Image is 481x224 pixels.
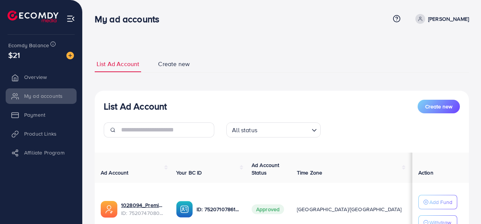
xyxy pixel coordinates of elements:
[412,14,469,24] a: [PERSON_NAME]
[104,101,167,112] h3: List Ad Account
[418,100,460,113] button: Create new
[252,161,280,176] span: Ad Account Status
[101,201,117,218] img: ic-ads-acc.e4c84228.svg
[231,125,259,136] span: All status
[158,60,190,68] span: Create new
[66,14,75,23] img: menu
[176,169,202,176] span: Your BC ID
[429,198,452,207] p: Add Fund
[95,14,165,25] h3: My ad accounts
[66,52,74,59] img: image
[97,60,139,68] span: List Ad Account
[121,201,164,217] div: <span class='underline'>1028094_Premium Firdos Fabrics_1751060404003</span></br>7520747080223358977
[418,195,457,209] button: Add Fund
[101,169,129,176] span: Ad Account
[8,11,58,22] img: logo
[121,201,164,209] a: 1028094_Premium Firdos Fabrics_1751060404003
[428,14,469,23] p: [PERSON_NAME]
[260,123,309,136] input: Search for option
[252,204,284,214] span: Approved
[176,201,193,218] img: ic-ba-acc.ded83a64.svg
[8,49,20,60] span: $21
[418,169,433,176] span: Action
[197,205,240,214] p: ID: 7520710786193489938
[297,169,322,176] span: Time Zone
[425,103,452,110] span: Create new
[121,209,164,217] span: ID: 7520747080223358977
[226,122,321,137] div: Search for option
[8,42,49,49] span: Ecomdy Balance
[297,205,402,213] span: [GEOGRAPHIC_DATA]/[GEOGRAPHIC_DATA]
